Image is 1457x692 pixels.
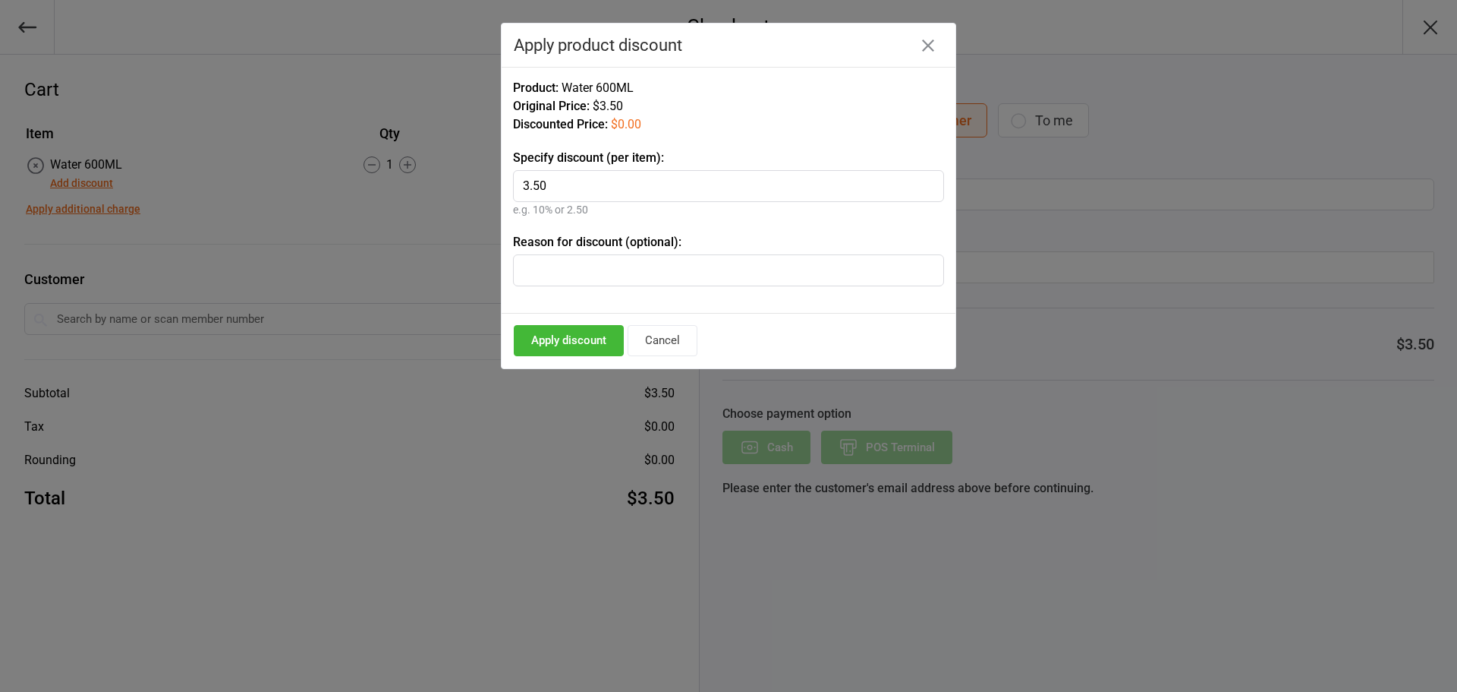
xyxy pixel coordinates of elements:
div: Water 600ML [513,79,944,97]
span: Original Price: [513,99,590,113]
span: Discounted Price: [513,117,608,131]
span: $0.00 [611,117,641,131]
div: e.g. 10% or 2.50 [513,202,944,218]
span: Product: [513,81,559,95]
label: Specify discount (per item): [513,149,944,167]
button: Apply discount [514,325,624,356]
div: Apply product discount [514,36,943,55]
label: Reason for discount (optional): [513,233,944,251]
div: $3.50 [513,97,944,115]
button: Cancel [628,325,697,356]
